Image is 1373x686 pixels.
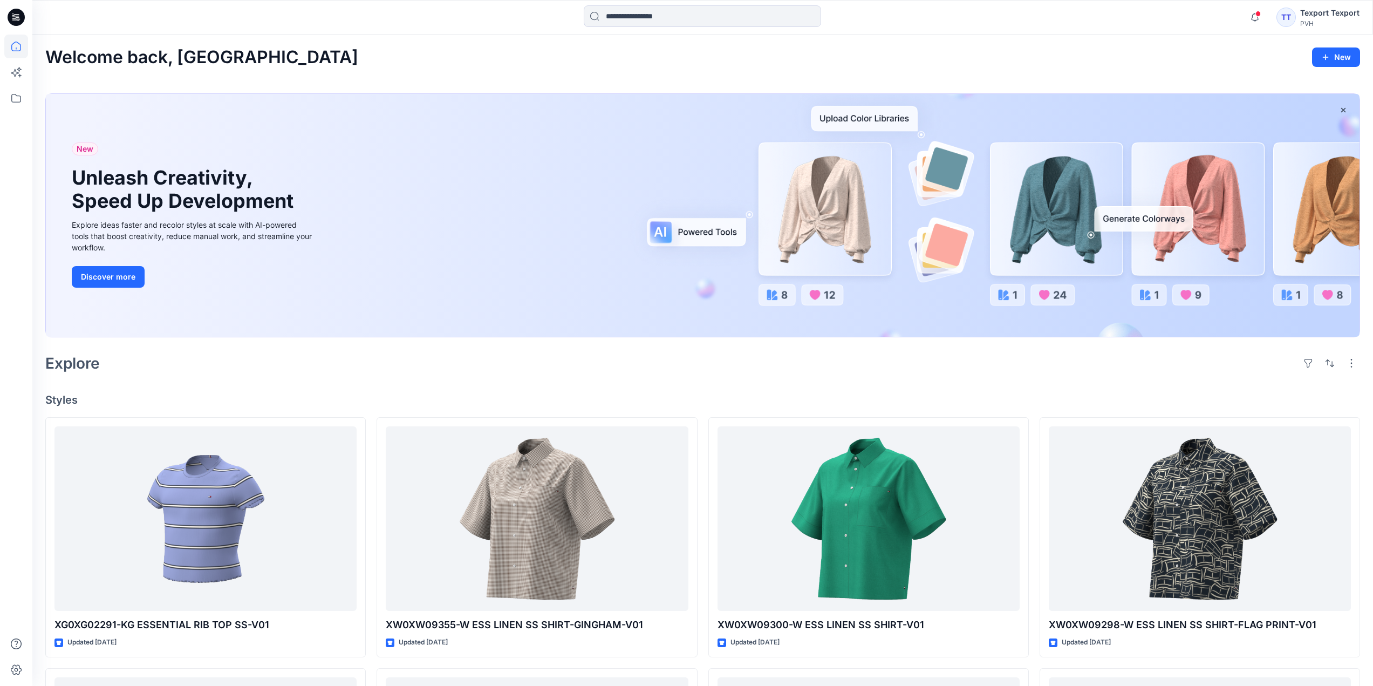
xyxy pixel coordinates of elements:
[72,266,315,288] a: Discover more
[399,637,448,648] p: Updated [DATE]
[1049,426,1351,612] a: XW0XW09298-W ESS LINEN SS SHIRT-FLAG PRINT-V01
[718,426,1020,612] a: XW0XW09300-W ESS LINEN SS SHIRT-V01
[718,617,1020,633] p: XW0XW09300-W ESS LINEN SS SHIRT-V01
[72,166,298,213] h1: Unleash Creativity, Speed Up Development
[1300,6,1360,19] div: Texport Texport
[67,637,117,648] p: Updated [DATE]
[1062,637,1111,648] p: Updated [DATE]
[1049,617,1351,633] p: XW0XW09298-W ESS LINEN SS SHIRT-FLAG PRINT-V01
[72,219,315,253] div: Explore ideas faster and recolor styles at scale with AI-powered tools that boost creativity, red...
[54,426,357,612] a: XG0XG02291-KG ESSENTIAL RIB TOP SS-V01
[45,355,100,372] h2: Explore
[77,142,93,155] span: New
[386,426,688,612] a: XW0XW09355-W ESS LINEN SS SHIRT-GINGHAM-V01
[54,617,357,633] p: XG0XG02291-KG ESSENTIAL RIB TOP SS-V01
[45,393,1360,406] h4: Styles
[45,47,358,67] h2: Welcome back, [GEOGRAPHIC_DATA]
[72,266,145,288] button: Discover more
[730,637,780,648] p: Updated [DATE]
[1312,47,1360,67] button: New
[1300,19,1360,28] div: PVH
[386,617,688,633] p: XW0XW09355-W ESS LINEN SS SHIRT-GINGHAM-V01
[1276,8,1296,27] div: TT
